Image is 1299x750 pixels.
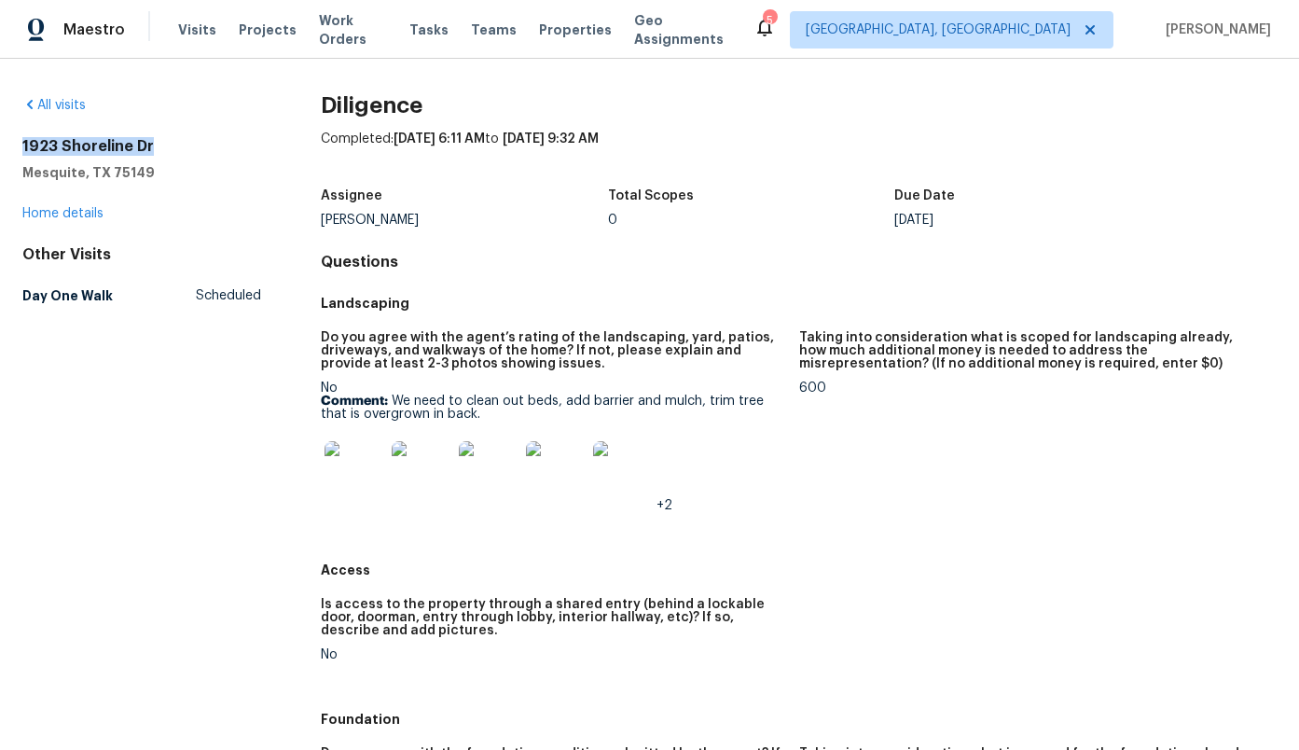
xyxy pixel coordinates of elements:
[656,499,672,512] span: +2
[806,21,1071,39] span: [GEOGRAPHIC_DATA], [GEOGRAPHIC_DATA]
[239,21,297,39] span: Projects
[321,189,382,202] h5: Assignee
[22,279,261,312] a: Day One WalkScheduled
[539,21,612,39] span: Properties
[608,189,694,202] h5: Total Scopes
[321,382,783,512] div: No
[503,132,599,146] span: [DATE] 9:32 AM
[321,253,1277,271] h4: Questions
[894,189,955,202] h5: Due Date
[321,648,783,661] div: No
[321,214,607,227] div: [PERSON_NAME]
[321,561,1277,579] h5: Access
[1158,21,1271,39] span: [PERSON_NAME]
[22,137,261,156] h2: 1923 Shoreline Dr
[22,163,261,182] h5: Mesquite, TX 75149
[799,382,1262,395] div: 600
[394,132,485,146] span: [DATE] 6:11 AM
[799,331,1262,370] h5: Taking into consideration what is scoped for landscaping already, how much additional money is ne...
[321,130,1277,178] div: Completed: to
[321,395,783,421] p: We need to clean out beds, add barrier and mulch, trim tree that is overgrown in back.
[22,245,261,264] div: Other Visits
[63,21,125,39] span: Maestro
[608,214,894,227] div: 0
[196,286,261,305] span: Scheduled
[321,96,1277,115] h2: Diligence
[321,294,1277,312] h5: Landscaping
[321,710,1277,729] h5: Foundation
[178,21,216,39] span: Visits
[22,207,104,220] a: Home details
[319,11,387,49] span: Work Orders
[321,395,388,408] b: Comment:
[22,99,86,112] a: All visits
[894,214,1181,227] div: [DATE]
[321,331,783,370] h5: Do you agree with the agent’s rating of the landscaping, yard, patios, driveways, and walkways of...
[321,598,783,637] h5: Is access to the property through a shared entry (behind a lockable door, doorman, entry through ...
[763,11,776,30] div: 5
[409,23,449,36] span: Tasks
[471,21,517,39] span: Teams
[22,286,113,305] h5: Day One Walk
[634,11,731,49] span: Geo Assignments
